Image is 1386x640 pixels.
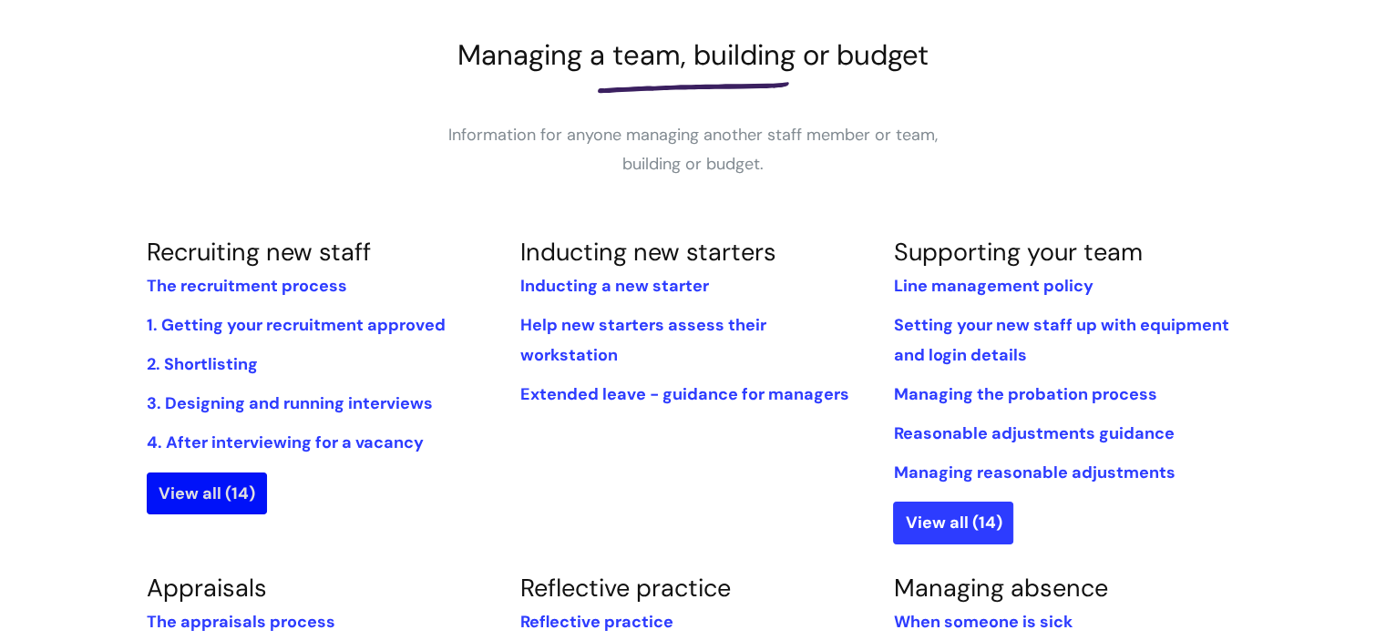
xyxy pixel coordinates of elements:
a: Managing reasonable adjustments [893,462,1175,483]
a: Recruiting new staff [147,236,371,268]
a: 1. Getting your recruitment approved [147,314,446,336]
a: 2. Shortlisting [147,353,258,375]
a: View all (14) [147,472,267,514]
a: When someone is sick [893,611,1072,633]
p: Information for anyone managing another staff member or team, building or budget. [420,120,967,179]
a: Inducting a new starter [519,275,708,297]
a: Managing the probation process [893,383,1156,405]
a: Inducting new starters [519,236,775,268]
a: 4. After interviewing for a vacancy [147,432,424,453]
a: Help new starters assess their workstation [519,314,765,365]
a: Appraisals [147,572,267,604]
a: Managing absence [893,572,1107,604]
a: Reflective practice [519,572,730,604]
a: Line management policy [893,275,1093,297]
a: The appraisals process [147,611,335,633]
a: 3. Designing and running interviews [147,392,433,414]
a: Reflective practice [519,611,672,633]
a: The recruitment process [147,275,347,297]
a: View all (14) [893,502,1013,543]
a: Extended leave - guidance for managers [519,383,848,405]
a: Reasonable adjustments guidance [893,422,1174,444]
a: Setting your new staff up with equipment and login details [893,314,1228,365]
h1: Managing a team, building or budget [147,38,1240,72]
a: Supporting your team [893,236,1142,268]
